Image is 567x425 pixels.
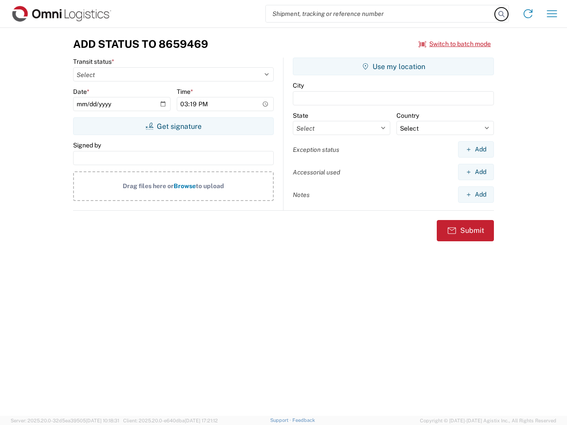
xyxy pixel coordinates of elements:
[73,88,89,96] label: Date
[270,417,292,423] a: Support
[196,182,224,189] span: to upload
[174,182,196,189] span: Browse
[293,112,308,120] label: State
[73,58,114,66] label: Transit status
[419,37,491,51] button: Switch to batch mode
[293,81,304,89] label: City
[458,141,494,158] button: Add
[11,418,119,423] span: Server: 2025.20.0-32d5ea39505
[266,5,495,22] input: Shipment, tracking or reference number
[293,146,339,154] label: Exception status
[73,141,101,149] label: Signed by
[73,38,208,50] h3: Add Status to 8659469
[185,418,218,423] span: [DATE] 17:21:12
[123,418,218,423] span: Client: 2025.20.0-e640dba
[293,58,494,75] button: Use my location
[293,191,310,199] label: Notes
[396,112,419,120] label: Country
[437,220,494,241] button: Submit
[292,417,315,423] a: Feedback
[458,164,494,180] button: Add
[73,117,274,135] button: Get signature
[458,186,494,203] button: Add
[293,168,340,176] label: Accessorial used
[123,182,174,189] span: Drag files here or
[86,418,119,423] span: [DATE] 10:18:31
[177,88,193,96] label: Time
[420,417,556,425] span: Copyright © [DATE]-[DATE] Agistix Inc., All Rights Reserved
